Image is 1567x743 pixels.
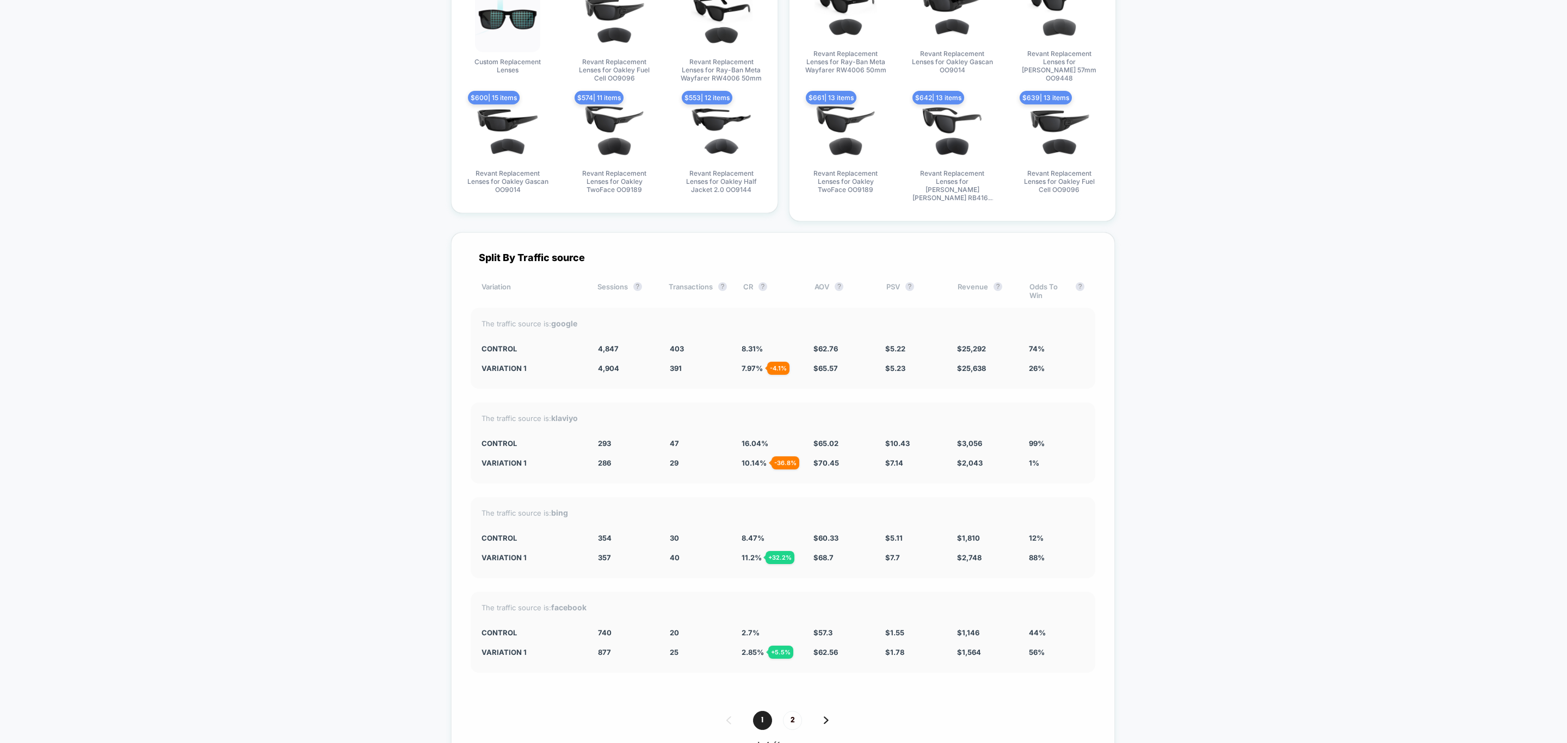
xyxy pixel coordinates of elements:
[815,282,869,300] div: AOV
[957,553,982,562] span: $ 2,748
[767,362,789,375] div: - 4.1 %
[742,648,764,657] span: 2.85 %
[682,91,732,104] span: $ 553 | 12 items
[681,169,762,194] span: Revant Replacement Lenses for Oakley Half Jacket 2.0 OO9144
[1029,628,1084,637] div: 44%
[957,534,980,542] span: $ 1,810
[813,534,838,542] span: $ 60.33
[805,49,886,74] span: Revant Replacement Lenses for Ray-Ban Meta Wayfarer RW4006 50mm
[912,91,964,104] span: $ 642 | 13 items
[551,603,587,612] strong: facebook
[885,534,903,542] span: $ 5.11
[911,49,993,74] span: Revant Replacement Lenses for Oakley Gascan OO9014
[958,282,1013,300] div: Revenue
[597,282,652,300] div: Sessions
[813,459,839,467] span: $ 70.45
[1020,91,1072,104] span: $ 639 | 13 items
[957,459,983,467] span: $ 2,043
[957,439,982,448] span: $ 3,056
[670,553,680,562] span: 40
[824,716,829,724] img: pagination forward
[758,282,767,291] button: ?
[813,628,832,637] span: $ 57.3
[482,534,582,542] div: CONTROL
[957,364,986,373] span: $ 25,638
[742,628,760,637] span: 2.7 %
[471,252,1095,263] div: Split By Traffic source
[598,648,611,657] span: 877
[467,169,548,194] span: Revant Replacement Lenses for Oakley Gascan OO9014
[482,439,582,448] div: CONTROL
[1076,282,1084,291] button: ?
[885,439,910,448] span: $ 10.43
[885,648,904,657] span: $ 1.78
[885,364,905,373] span: $ 5.23
[482,508,1084,517] div: The traffic source is:
[1029,459,1084,467] div: 1%
[813,98,878,164] img: produt
[911,169,993,202] span: Revant Replacement Lenses for [PERSON_NAME] [PERSON_NAME] RB4165 54mm
[994,282,1002,291] button: ?
[633,282,642,291] button: ?
[905,282,914,291] button: ?
[1029,534,1084,542] div: 12%
[482,282,581,300] div: Variation
[598,439,611,448] span: 293
[835,282,843,291] button: ?
[743,282,798,300] div: CR
[598,364,619,373] span: 4,904
[806,91,856,104] span: $ 661 | 13 items
[1019,169,1100,194] span: Revant Replacement Lenses for Oakley Fuel Cell OO9096
[689,98,754,164] img: produt
[766,551,794,564] div: + 32.2 %
[1029,553,1084,562] div: 88%
[475,98,540,164] img: produt
[670,459,678,467] span: 29
[681,58,762,82] span: Revant Replacement Lenses for Ray-Ban Meta Wayfarer RW4006 50mm
[957,648,981,657] span: $ 1,564
[1029,344,1084,353] div: 74%
[598,344,619,353] span: 4,847
[482,364,582,373] div: Variation 1
[886,282,941,300] div: PSV
[1029,648,1084,657] div: 56%
[742,364,763,373] span: 7.97 %
[742,344,763,353] span: 8.31 %
[1029,364,1084,373] div: 26%
[598,628,612,637] span: 740
[468,91,520,104] span: $ 600 | 15 items
[920,98,985,164] img: produt
[813,553,834,562] span: $ 68.7
[957,344,986,353] span: $ 25,292
[772,456,799,469] div: - 36.8 %
[670,534,679,542] span: 30
[482,344,582,353] div: CONTROL
[783,711,802,730] span: 2
[670,439,679,448] span: 47
[742,534,764,542] span: 8.47 %
[742,459,767,467] span: 10.14 %
[813,344,838,353] span: $ 62.76
[482,648,582,657] div: Variation 1
[670,364,682,373] span: 391
[1029,282,1084,300] div: Odds To Win
[885,628,904,637] span: $ 1.55
[482,459,582,467] div: Variation 1
[582,98,647,164] img: produt
[573,169,655,194] span: Revant Replacement Lenses for Oakley TwoFace OO9189
[813,364,838,373] span: $ 65.57
[670,648,678,657] span: 25
[813,648,838,657] span: $ 62.56
[670,344,684,353] span: 403
[885,459,903,467] span: $ 7.14
[573,58,655,82] span: Revant Replacement Lenses for Oakley Fuel Cell OO9096
[482,553,582,562] div: Variation 1
[813,439,838,448] span: $ 65.02
[598,553,611,562] span: 357
[669,282,727,300] div: Transactions
[482,628,582,637] div: CONTROL
[598,534,612,542] span: 354
[467,58,548,74] span: Custom Replacement Lenses
[551,508,568,517] strong: bing
[885,553,900,562] span: $ 7.7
